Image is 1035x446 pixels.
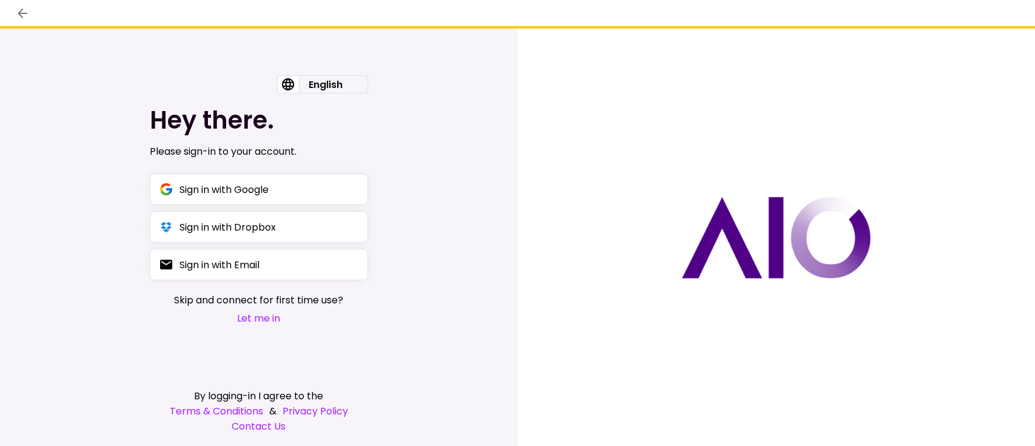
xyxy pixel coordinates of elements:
[150,249,368,280] button: Sign in with Email
[12,3,33,24] button: back
[179,182,269,197] div: Sign in with Google
[299,76,352,93] div: English
[150,211,368,243] button: Sign in with Dropbox
[150,174,368,205] button: Sign in with Google
[150,144,368,159] div: Please sign-in to your account.
[150,106,368,135] h1: Hey there.
[174,292,343,308] span: Skip and connect for first time use?
[150,404,368,419] div: &
[179,220,276,235] div: Sign in with Dropbox
[283,404,348,419] a: Privacy Policy
[170,404,263,419] a: Terms & Conditions
[682,197,871,279] img: AIO logo
[179,257,260,272] div: Sign in with Email
[150,388,368,404] div: By logging-in I agree to the
[150,419,368,434] a: Contact Us
[174,311,343,326] button: Let me in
